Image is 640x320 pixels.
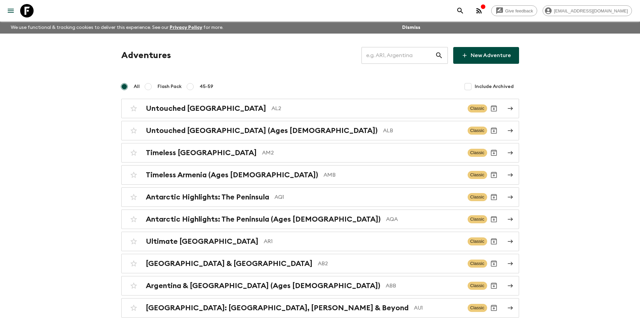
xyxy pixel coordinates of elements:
[386,215,462,223] p: AQA
[324,171,462,179] p: AMB
[487,190,501,204] button: Archive
[121,298,519,318] a: [GEOGRAPHIC_DATA]: [GEOGRAPHIC_DATA], [PERSON_NAME] & BeyondAU1ClassicArchive
[121,276,519,295] a: Argentina & [GEOGRAPHIC_DATA] (Ages [DEMOGRAPHIC_DATA])ABBClassicArchive
[386,282,462,290] p: ABB
[487,102,501,115] button: Archive
[121,254,519,273] a: [GEOGRAPHIC_DATA] & [GEOGRAPHIC_DATA]AB2ClassicArchive
[468,104,487,112] span: Classic
[468,171,487,179] span: Classic
[264,237,462,245] p: AR1
[146,104,266,113] h2: Untouched [GEOGRAPHIC_DATA]
[361,46,435,65] input: e.g. AR1, Argentina
[121,232,519,251] a: Ultimate [GEOGRAPHIC_DATA]AR1ClassicArchive
[502,8,537,13] span: Give feedback
[121,99,519,118] a: Untouched [GEOGRAPHIC_DATA]AL2ClassicArchive
[121,121,519,140] a: Untouched [GEOGRAPHIC_DATA] (Ages [DEMOGRAPHIC_DATA])ALBClassicArchive
[4,4,17,17] button: menu
[468,237,487,245] span: Classic
[468,149,487,157] span: Classic
[146,126,378,135] h2: Untouched [GEOGRAPHIC_DATA] (Ages [DEMOGRAPHIC_DATA])
[274,193,462,201] p: AQ1
[453,47,519,64] a: New Adventure
[454,4,467,17] button: search adventures
[383,127,462,135] p: ALB
[158,83,182,90] span: Flash Pack
[487,124,501,137] button: Archive
[414,304,462,312] p: AU1
[491,5,537,16] a: Give feedback
[468,127,487,135] span: Classic
[487,279,501,292] button: Archive
[146,148,257,157] h2: Timeless [GEOGRAPHIC_DATA]
[468,282,487,290] span: Classic
[200,83,213,90] span: 45-59
[146,193,269,201] h2: Antarctic Highlights: The Peninsula
[121,187,519,207] a: Antarctic Highlights: The PeninsulaAQ1ClassicArchive
[146,281,380,290] h2: Argentina & [GEOGRAPHIC_DATA] (Ages [DEMOGRAPHIC_DATA])
[468,260,487,268] span: Classic
[487,235,501,248] button: Archive
[468,304,487,312] span: Classic
[543,5,632,16] div: [EMAIL_ADDRESS][DOMAIN_NAME]
[121,165,519,185] a: Timeless Armenia (Ages [DEMOGRAPHIC_DATA])AMBClassicArchive
[121,49,171,62] h1: Adventures
[146,304,409,312] h2: [GEOGRAPHIC_DATA]: [GEOGRAPHIC_DATA], [PERSON_NAME] & Beyond
[487,213,501,226] button: Archive
[134,83,140,90] span: All
[475,83,514,90] span: Include Archived
[262,149,462,157] p: AM2
[487,168,501,182] button: Archive
[146,215,381,224] h2: Antarctic Highlights: The Peninsula (Ages [DEMOGRAPHIC_DATA])
[146,237,258,246] h2: Ultimate [GEOGRAPHIC_DATA]
[400,23,422,32] button: Dismiss
[170,25,202,30] a: Privacy Policy
[318,260,462,268] p: AB2
[146,171,318,179] h2: Timeless Armenia (Ages [DEMOGRAPHIC_DATA])
[487,146,501,159] button: Archive
[550,8,632,13] span: [EMAIL_ADDRESS][DOMAIN_NAME]
[271,104,462,112] p: AL2
[8,21,226,34] p: We use functional & tracking cookies to deliver this experience. See our for more.
[487,301,501,315] button: Archive
[121,143,519,163] a: Timeless [GEOGRAPHIC_DATA]AM2ClassicArchive
[121,210,519,229] a: Antarctic Highlights: The Peninsula (Ages [DEMOGRAPHIC_DATA])AQAClassicArchive
[487,257,501,270] button: Archive
[146,259,312,268] h2: [GEOGRAPHIC_DATA] & [GEOGRAPHIC_DATA]
[468,215,487,223] span: Classic
[468,193,487,201] span: Classic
